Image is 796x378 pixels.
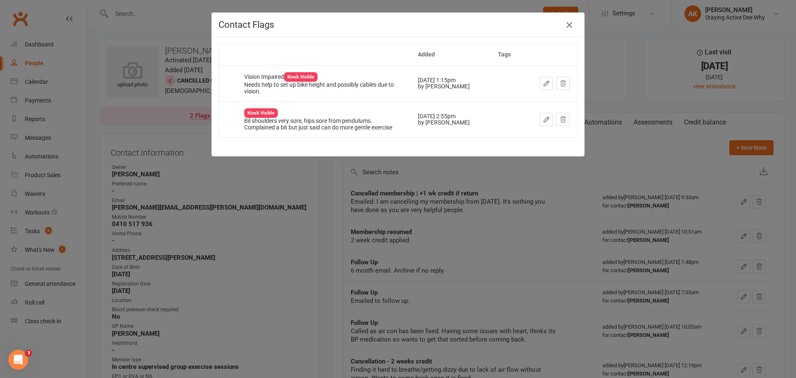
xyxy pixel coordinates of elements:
[244,118,403,131] div: Bil shoulders very sore, hips sore from pendulums. Complained a bit but just said can do more gen...
[8,350,28,370] iframe: Intercom live chat
[563,18,576,32] button: Close
[556,113,570,126] button: Dismiss this flag
[218,20,578,30] h4: Contact Flags
[244,73,318,80] span: Vision Impaired
[410,44,490,65] th: Added
[556,77,570,90] button: Dismiss this flag
[244,108,278,118] div: Kiosk Visible
[284,72,318,82] div: Kiosk Visible
[25,350,32,356] span: 3
[490,44,524,65] th: Tags
[244,82,403,95] div: Needs help to set up bike height and possibly cables due to vision.
[410,65,490,101] td: [DATE] 1:15pm by [PERSON_NAME]
[410,101,490,137] td: [DATE] 2:55pm by [PERSON_NAME]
